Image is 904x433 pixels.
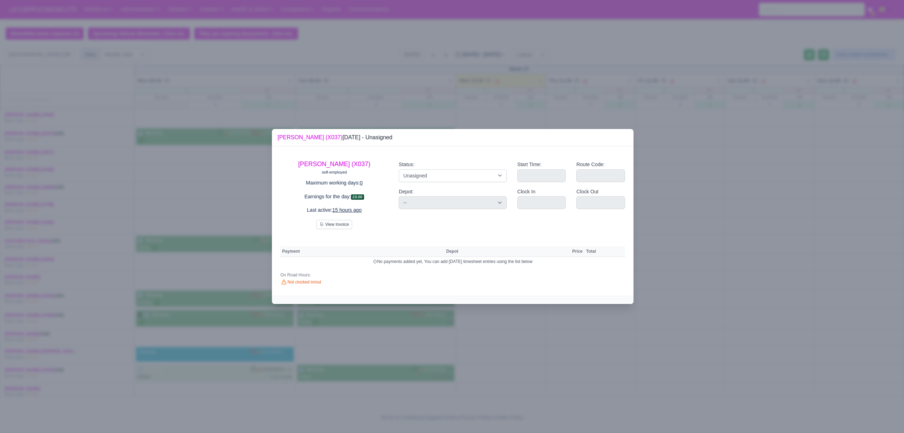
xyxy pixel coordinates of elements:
[576,160,605,169] label: Route Code:
[278,134,343,140] a: [PERSON_NAME] (X037)
[445,246,565,257] th: Depot
[332,207,362,213] u: 15 hours ago
[280,179,388,187] p: Maximum working days:
[280,257,625,267] td: No payments added yet, You can add [DATE] timesheet entries using the list below
[278,133,392,142] div: [DATE] - Unasigned
[570,246,584,257] th: Price
[517,188,535,196] label: Clock In
[280,279,388,286] div: Not clocked in/out
[298,160,370,168] a: [PERSON_NAME] (X037)
[280,206,388,214] p: Last active:
[869,399,904,433] iframe: Chat Widget
[584,246,598,257] th: Total
[399,160,414,169] label: Status:
[280,246,445,257] th: Payment
[517,160,542,169] label: Start Time:
[399,188,414,196] label: Depot:
[280,193,388,201] p: Earnings for the day:
[316,220,352,229] button: View Invoice
[280,272,388,278] div: On Road Hours:
[360,180,363,186] u: 0
[576,188,599,196] label: Clock Out
[322,170,347,174] small: self-employed
[351,194,364,200] span: £0.00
